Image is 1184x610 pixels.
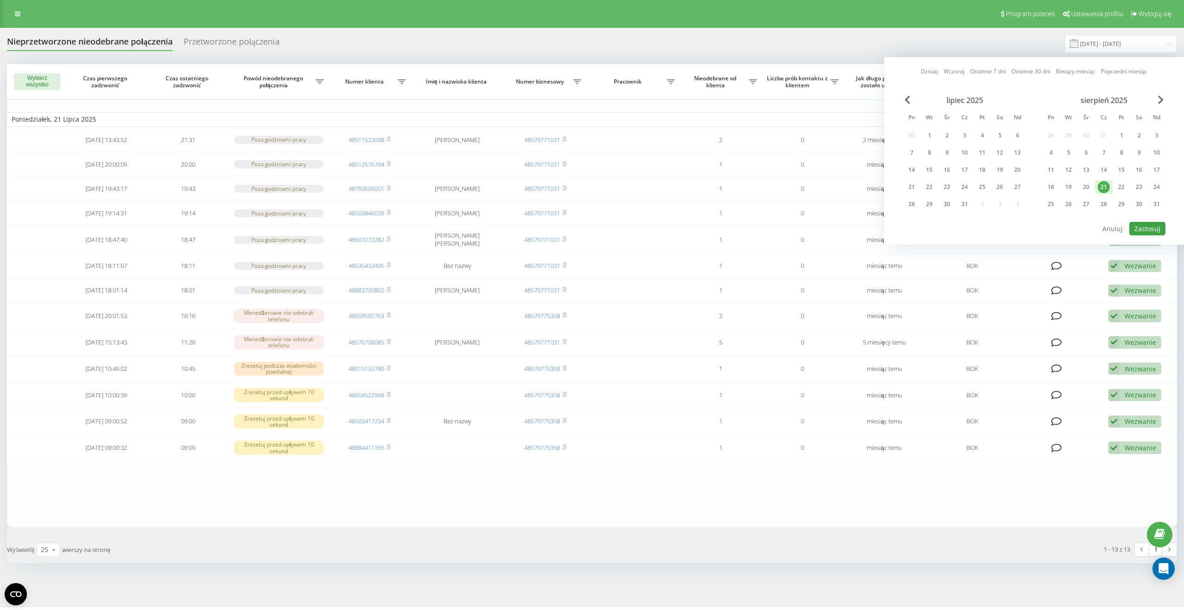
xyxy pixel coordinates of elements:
[348,286,384,294] a: 48883700802
[411,279,504,302] td: [PERSON_NAME]
[994,164,1006,176] div: 19
[1042,146,1060,160] div: pon 4 sie 2025
[411,254,504,277] td: Bez nazwy
[41,545,48,554] div: 25
[348,261,384,270] a: 48535432495
[976,181,988,193] div: 25
[680,129,762,151] td: 2
[973,180,991,194] div: pt 25 lip 2025
[762,330,844,355] td: 0
[65,383,148,408] td: [DATE] 10:00:39
[940,111,954,125] abbr: środa
[903,180,920,194] div: pon 21 lip 2025
[1130,197,1148,211] div: sob 30 sie 2025
[1009,180,1026,194] div: ndz 27 lip 2025
[1079,111,1093,125] abbr: środa
[65,409,148,434] td: [DATE] 09:00:52
[1104,545,1130,554] div: 1 - 13 z 13
[1125,390,1156,399] div: Wezwanie
[234,185,324,193] div: Poza godzinami pracy
[1095,180,1113,194] div: czw 21 sie 2025
[524,160,560,169] a: 48579771031
[1062,164,1075,176] div: 12
[524,443,560,452] a: 48579775358
[348,136,384,144] a: 48511523938
[920,197,938,211] div: wt 29 lip 2025
[680,383,762,408] td: 1
[148,357,230,381] td: 10:45
[1009,163,1026,177] div: ndz 20 lip 2025
[959,147,971,159] div: 10
[762,202,844,225] td: 0
[923,198,935,210] div: 29
[994,181,1006,193] div: 26
[920,180,938,194] div: wt 22 lip 2025
[1130,163,1148,177] div: sob 16 sie 2025
[411,227,504,253] td: [PERSON_NAME] [PERSON_NAME]
[148,177,230,200] td: 19:43
[1071,10,1123,18] span: Ustawienia profilu
[1133,130,1145,142] div: 2
[993,111,1007,125] abbr: sobota
[941,147,953,159] div: 9
[921,67,938,76] a: Dzisiaj
[1045,198,1057,210] div: 25
[234,362,324,376] div: Zresetuj podczas wiadomości powitalnej
[348,184,384,193] a: 48793506001
[148,435,230,460] td: 09:00
[762,304,844,328] td: 0
[1006,10,1055,18] span: Program poleceń
[1080,181,1092,193] div: 20
[1125,311,1156,320] div: Wezwanie
[994,130,1006,142] div: 5
[920,163,938,177] div: wt 15 lip 2025
[1011,130,1023,142] div: 6
[944,67,965,76] a: Wczoraj
[680,227,762,253] td: 1
[680,177,762,200] td: 1
[762,153,844,176] td: 0
[1045,181,1057,193] div: 18
[906,198,918,210] div: 28
[1011,181,1023,193] div: 27
[524,417,560,425] a: 48579775358
[923,164,935,176] div: 15
[1098,181,1110,193] div: 21
[926,304,1019,328] td: BOK
[148,153,230,176] td: 20:00
[348,209,384,217] a: 48503846039
[905,111,919,125] abbr: poniedziałek
[956,197,973,211] div: czw 31 lip 2025
[843,177,926,200] td: miesiąc temu
[680,254,762,277] td: 1
[1125,417,1156,426] div: Wezwanie
[65,357,148,381] td: [DATE] 10:45:02
[680,304,762,328] td: 2
[148,279,230,302] td: 18:01
[1062,181,1075,193] div: 19
[1113,180,1130,194] div: pt 22 sie 2025
[234,388,324,402] div: Zresetuj przed upływem 10 sekund
[956,146,973,160] div: czw 10 lip 2025
[1158,96,1164,104] span: Next Month
[994,147,1006,159] div: 12
[65,254,148,277] td: [DATE] 18:11:07
[1151,164,1163,176] div: 17
[524,184,560,193] a: 48579771031
[148,330,230,355] td: 11:26
[411,330,504,355] td: [PERSON_NAME]
[1010,111,1024,125] abbr: niedziela
[74,75,139,89] span: Czas pierwszego zadzwonić
[1011,67,1050,76] a: Ostatnie 30 dni
[1045,164,1057,176] div: 11
[7,112,1177,126] td: Poniedziałek, 21 Lipca 2025
[762,435,844,460] td: 0
[1133,198,1145,210] div: 30
[1115,198,1127,210] div: 29
[941,181,953,193] div: 23
[234,309,324,323] div: Menedżerowie nie odebrali telefonu
[920,146,938,160] div: wt 8 lip 2025
[762,254,844,277] td: 0
[1011,164,1023,176] div: 20
[680,357,762,381] td: 1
